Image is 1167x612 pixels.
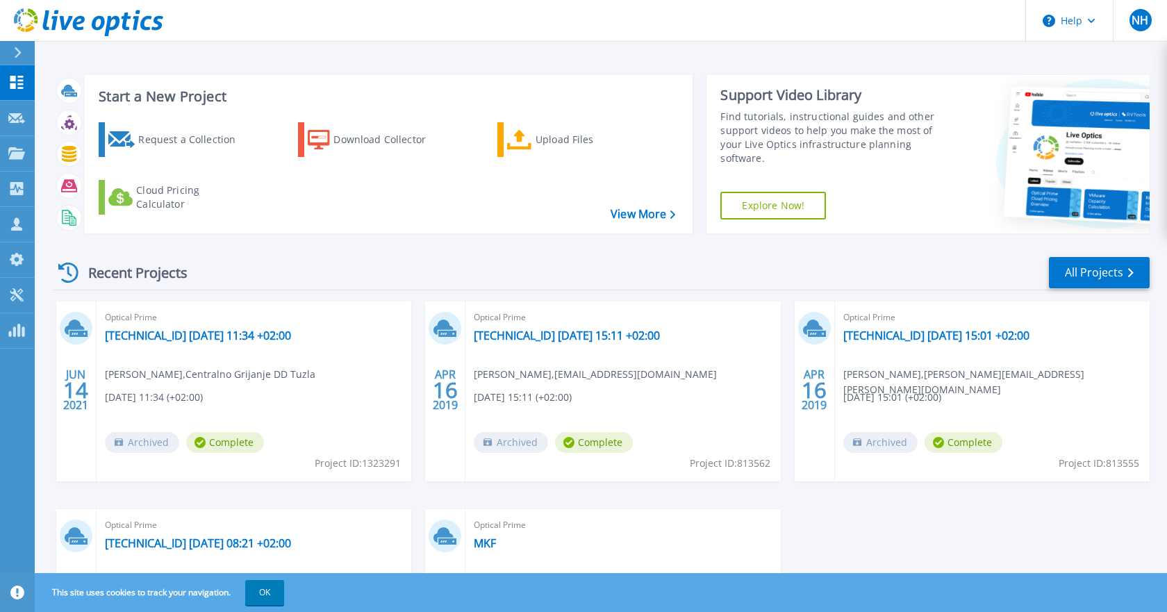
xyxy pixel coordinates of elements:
span: Project ID: 1323291 [315,456,401,471]
span: Optical Prime [105,310,403,325]
span: Optical Prime [105,518,403,533]
a: [TECHNICAL_ID] [DATE] 15:01 +02:00 [843,329,1029,342]
div: Support Video Library [720,86,944,104]
span: Complete [186,432,264,453]
a: Explore Now! [720,192,826,220]
span: Optical Prime [474,518,772,533]
div: Upload Files [536,126,647,154]
div: JUN 2021 [63,365,89,415]
a: Request a Collection [99,122,254,157]
a: [TECHNICAL_ID] [DATE] 11:34 +02:00 [105,329,291,342]
a: [TECHNICAL_ID] [DATE] 08:21 +02:00 [105,536,291,550]
a: Upload Files [497,122,652,157]
span: Project ID: 813562 [690,456,770,471]
div: APR 2019 [801,365,827,415]
span: [PERSON_NAME] , [EMAIL_ADDRESS][DOMAIN_NAME] [474,367,717,382]
span: NH [1132,15,1148,26]
span: [DATE] 15:11 (+02:00) [474,390,572,405]
span: 16 [433,384,458,396]
div: APR 2019 [432,365,458,415]
span: Archived [843,432,918,453]
span: Optical Prime [474,310,772,325]
span: This site uses cookies to track your navigation. [38,580,284,605]
span: [PERSON_NAME] , Centralno Grijanje DD Tuzla [105,367,315,382]
h3: Start a New Project [99,89,675,104]
a: Cloud Pricing Calculator [99,180,254,215]
a: View More [611,208,675,221]
div: Find tutorials, instructional guides and other support videos to help you make the most of your L... [720,110,944,165]
span: 14 [63,384,88,396]
div: Cloud Pricing Calculator [136,183,247,211]
span: Complete [925,432,1002,453]
span: Optical Prime [843,310,1141,325]
span: [DATE] 15:01 (+02:00) [843,390,941,405]
span: Complete [555,432,633,453]
span: [DATE] 11:34 (+02:00) [105,390,203,405]
a: All Projects [1049,257,1150,288]
div: Recent Projects [53,256,206,290]
span: Archived [474,432,548,453]
a: [TECHNICAL_ID] [DATE] 15:11 +02:00 [474,329,660,342]
button: OK [245,580,284,605]
span: Archived [105,432,179,453]
span: 16 [802,384,827,396]
a: Download Collector [298,122,453,157]
a: MKF [474,536,496,550]
span: [PERSON_NAME] , [PERSON_NAME][EMAIL_ADDRESS][PERSON_NAME][DOMAIN_NAME] [843,367,1150,397]
div: Download Collector [333,126,445,154]
div: Request a Collection [138,126,249,154]
span: Project ID: 813555 [1059,456,1139,471]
